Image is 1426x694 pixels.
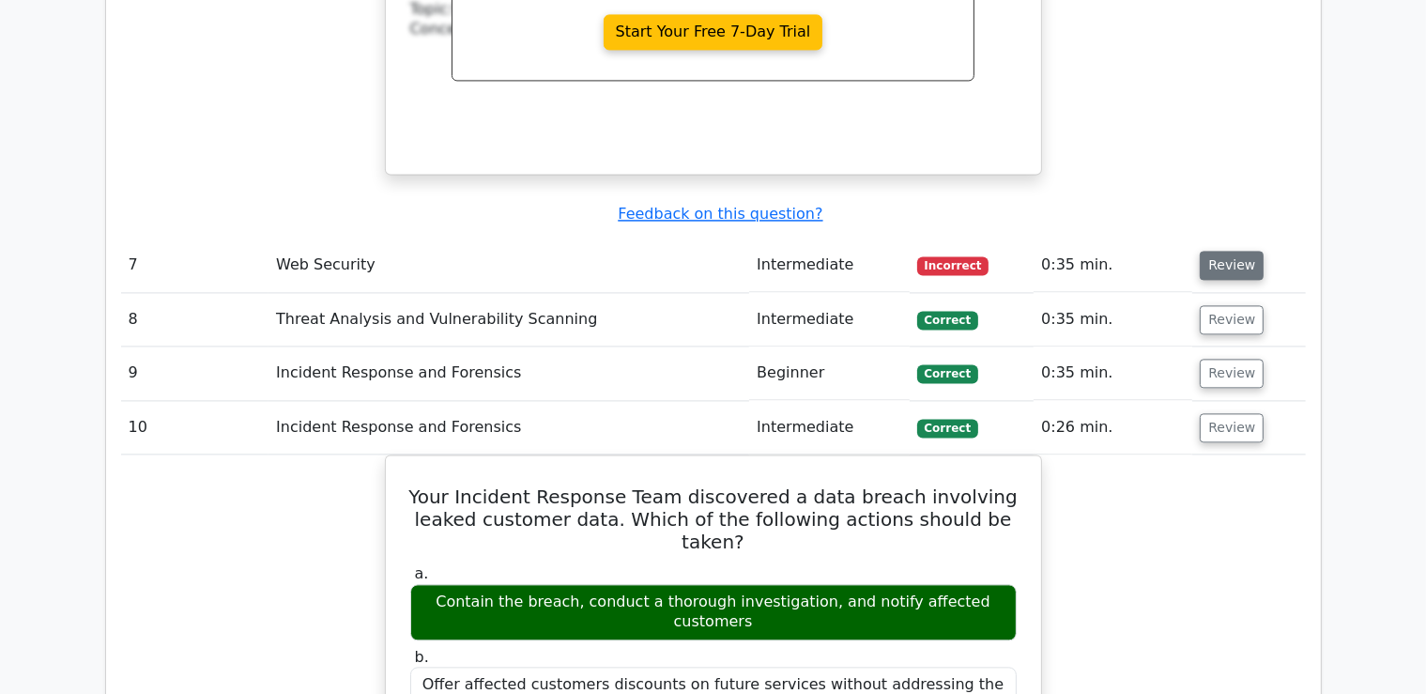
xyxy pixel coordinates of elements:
a: Feedback on this question? [618,205,822,223]
a: Start Your Free 7-Day Trial [604,14,823,50]
td: Incident Response and Forensics [268,347,749,400]
td: Beginner [749,347,909,400]
td: 0:35 min. [1034,347,1192,400]
span: Correct [917,364,978,383]
td: Intermediate [749,401,909,455]
td: 0:35 min. [1034,293,1192,347]
td: 10 [121,401,269,455]
td: Incident Response and Forensics [268,401,749,455]
td: 7 [121,239,269,292]
span: a. [415,564,429,582]
div: Concept: [410,20,1017,39]
div: Contain the breach, conduct a thorough investigation, and notify affected customers [410,584,1017,640]
button: Review [1200,413,1264,442]
span: b. [415,648,429,666]
td: Web Security [268,239,749,292]
button: Review [1200,359,1264,388]
button: Review [1200,251,1264,280]
span: Correct [917,419,978,438]
span: Correct [917,311,978,330]
h5: Your Incident Response Team discovered a data breach involving leaked customer data. Which of the... [408,486,1019,553]
td: 0:26 min. [1034,401,1192,455]
td: Intermediate [749,293,909,347]
button: Review [1200,305,1264,334]
td: 8 [121,293,269,347]
td: 0:35 min. [1034,239,1192,292]
td: Intermediate [749,239,909,292]
td: Threat Analysis and Vulnerability Scanning [268,293,749,347]
span: Incorrect [917,256,989,275]
td: 9 [121,347,269,400]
